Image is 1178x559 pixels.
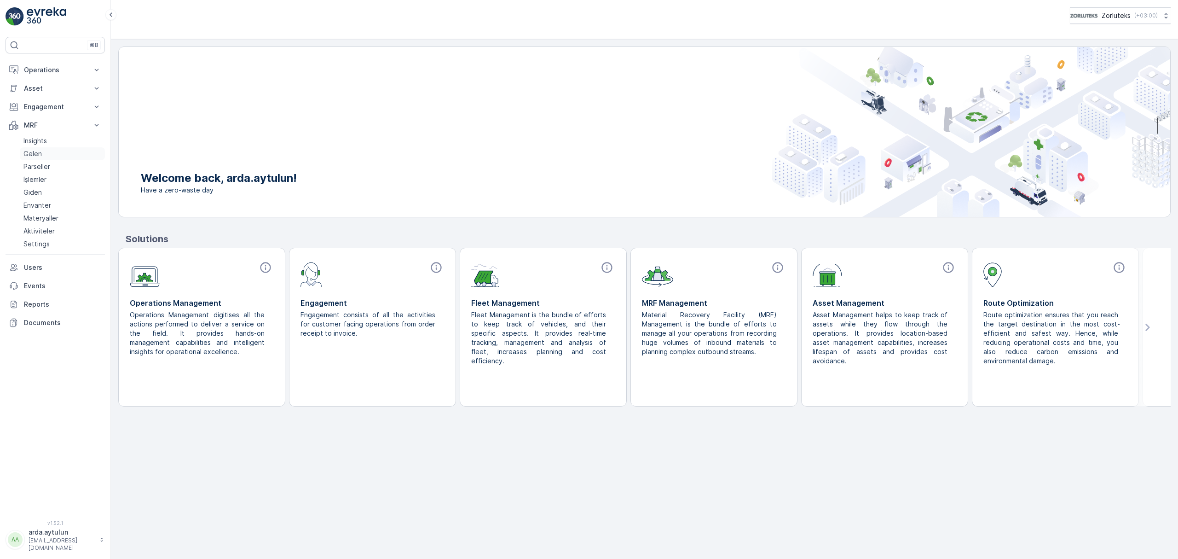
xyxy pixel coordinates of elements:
p: Users [24,263,101,272]
a: Materyaller [20,212,105,225]
p: Engagement [300,297,445,309]
p: Insights [23,136,47,146]
p: Engagement [24,102,87,111]
p: Operations Management [130,297,274,309]
p: [EMAIL_ADDRESS][DOMAIN_NAME] [29,537,95,552]
p: Route Optimization [983,297,1127,309]
p: Engagement consists of all the activities for customer facing operations from order receipt to in... [300,310,437,338]
span: v 1.52.1 [6,520,105,526]
p: Asset Management [813,297,957,309]
a: Envanter [20,199,105,212]
p: Material Recovery Facility (MRF) Management is the bundle of efforts to manage all your operation... [642,310,779,356]
a: Users [6,258,105,277]
img: module-icon [642,261,673,287]
img: module-icon [300,261,322,287]
p: ( +03:00 ) [1134,12,1158,19]
a: Settings [20,238,105,250]
p: Aktiviteler [23,227,55,236]
a: Gelen [20,147,105,160]
p: Asset [24,84,87,93]
p: Materyaller [23,214,58,223]
img: module-icon [130,261,160,287]
button: Asset [6,79,105,98]
p: Reports [24,300,101,309]
p: Asset Management helps to keep track of assets while they flow through the operations. It provide... [813,310,949,366]
p: Operations [24,65,87,75]
p: Events [24,281,101,291]
p: MRF Management [642,297,786,309]
button: Engagement [6,98,105,116]
p: Solutions [126,232,1171,246]
p: Welcome back, arda.aytulun! [141,171,297,186]
img: module-icon [813,261,842,287]
button: Zorluteks(+03:00) [1070,7,1171,24]
p: Operations Management digitises all the actions performed to deliver a service on the field. It p... [130,310,266,356]
img: logo_light-DOdMpM7g.png [27,7,66,26]
button: MRF [6,116,105,134]
p: Documents [24,318,101,327]
img: module-icon [471,261,499,287]
span: Have a zero-waste day [141,186,297,195]
p: arda.aytulun [29,528,95,537]
p: Route optimization ensures that you reach the target destination in the most cost-efficient and s... [983,310,1120,366]
button: AAarda.aytulun[EMAIL_ADDRESS][DOMAIN_NAME] [6,528,105,552]
a: Parseller [20,160,105,173]
img: module-icon [983,261,1002,287]
img: city illustration [772,47,1170,217]
p: Envanter [23,201,51,210]
a: Events [6,277,105,295]
p: Parseller [23,162,50,171]
a: Aktiviteler [20,225,105,238]
p: Zorluteks [1102,11,1131,20]
a: Reports [6,295,105,314]
a: Insights [20,134,105,147]
img: logo [6,7,24,26]
a: İşlemler [20,173,105,186]
a: Documents [6,314,105,332]
div: AA [8,532,23,547]
p: Gelen [23,149,42,158]
p: Settings [23,239,50,249]
img: 6-1-9-3_wQBzyll.png [1070,11,1098,21]
p: Fleet Management [471,297,615,309]
p: Giden [23,188,42,197]
button: Operations [6,61,105,79]
p: MRF [24,121,87,130]
p: ⌘B [89,41,98,49]
p: İşlemler [23,175,46,184]
p: Fleet Management is the bundle of efforts to keep track of vehicles, and their specific aspects. ... [471,310,608,366]
a: Giden [20,186,105,199]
